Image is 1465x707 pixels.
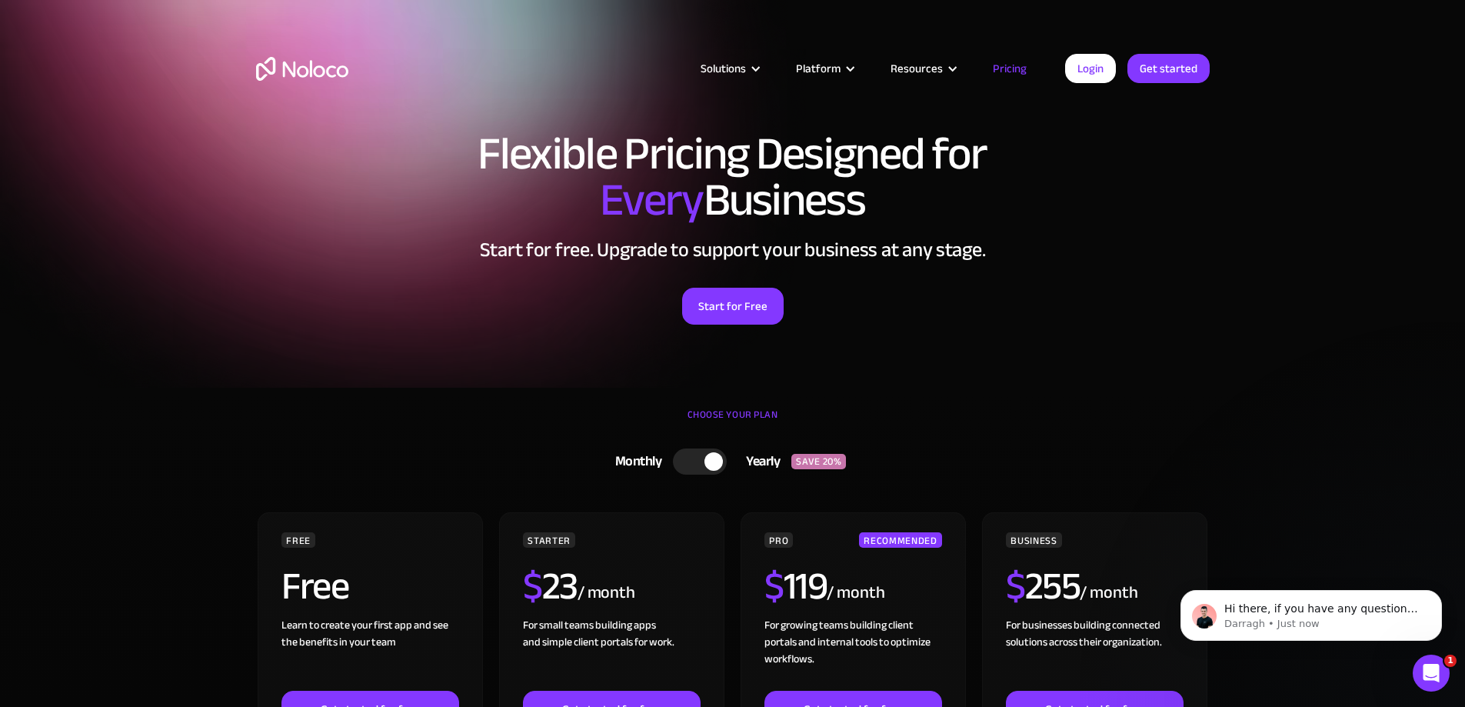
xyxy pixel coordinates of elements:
[727,450,791,473] div: Yearly
[764,532,793,548] div: PRO
[600,157,704,243] span: Every
[523,550,542,622] span: $
[764,550,784,622] span: $
[764,567,827,605] h2: 119
[1127,54,1210,83] a: Get started
[523,532,574,548] div: STARTER
[871,58,974,78] div: Resources
[682,288,784,325] a: Start for Free
[256,238,1210,262] h2: Start for free. Upgrade to support your business at any stage.
[256,131,1210,223] h1: Flexible Pricing Designed for Business
[578,581,635,605] div: / month
[1157,558,1465,665] iframe: Intercom notifications message
[1080,581,1137,605] div: / month
[791,454,846,469] div: SAVE 20%
[764,617,941,691] div: For growing teams building client portals and internal tools to optimize workflows.
[281,617,458,691] div: Learn to create your first app and see the benefits in your team ‍
[523,617,700,691] div: For small teams building apps and simple client portals for work. ‍
[796,58,841,78] div: Platform
[1444,655,1457,667] span: 1
[1006,532,1061,548] div: BUSINESS
[1006,617,1183,691] div: For businesses building connected solutions across their organization. ‍
[596,450,674,473] div: Monthly
[701,58,746,78] div: Solutions
[1065,54,1116,83] a: Login
[681,58,777,78] div: Solutions
[974,58,1046,78] a: Pricing
[777,58,871,78] div: Platform
[281,567,348,605] h2: Free
[1413,655,1450,692] iframe: Intercom live chat
[1006,550,1025,622] span: $
[281,532,315,548] div: FREE
[256,57,348,81] a: home
[256,403,1210,442] div: CHOOSE YOUR PLAN
[523,567,578,605] h2: 23
[827,581,884,605] div: / month
[1006,567,1080,605] h2: 255
[859,532,941,548] div: RECOMMENDED
[891,58,943,78] div: Resources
